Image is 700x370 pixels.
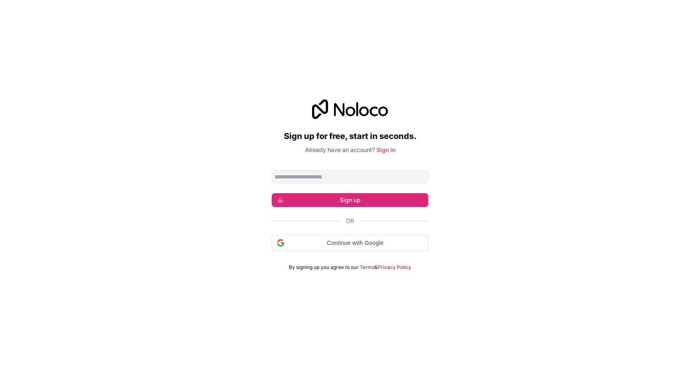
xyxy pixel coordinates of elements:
span: & [374,264,378,271]
h2: Sign up for free, start in seconds. [272,129,428,143]
input: Email address [272,170,428,183]
button: Sign up [272,193,428,207]
span: Or [346,217,354,225]
a: Privacy Policy [378,264,411,271]
span: By signing up you agree to our [289,264,359,271]
span: Continue with Google [288,239,423,247]
a: Terms [360,264,374,271]
span: Already have an account? [305,146,375,153]
a: Sign in [377,146,395,153]
div: Continue with Google [272,235,428,251]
